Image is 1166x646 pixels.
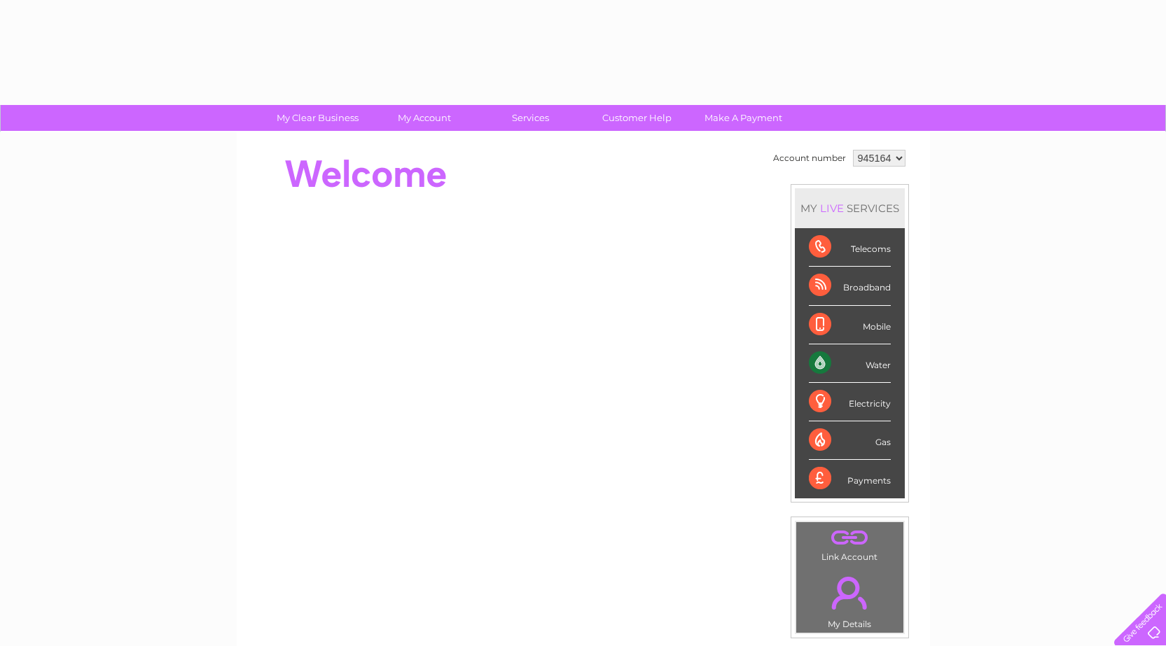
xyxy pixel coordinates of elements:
[800,568,900,617] a: .
[796,565,904,633] td: My Details
[809,267,891,305] div: Broadband
[809,383,891,421] div: Electricity
[800,526,900,550] a: .
[817,202,847,215] div: LIVE
[809,306,891,344] div: Mobile
[473,105,588,131] a: Services
[809,228,891,267] div: Telecoms
[795,188,905,228] div: MY SERVICES
[366,105,482,131] a: My Account
[809,421,891,460] div: Gas
[796,521,904,566] td: Link Account
[579,105,695,131] a: Customer Help
[809,344,891,383] div: Water
[260,105,375,131] a: My Clear Business
[809,460,891,498] div: Payments
[770,146,849,170] td: Account number
[686,105,801,131] a: Make A Payment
